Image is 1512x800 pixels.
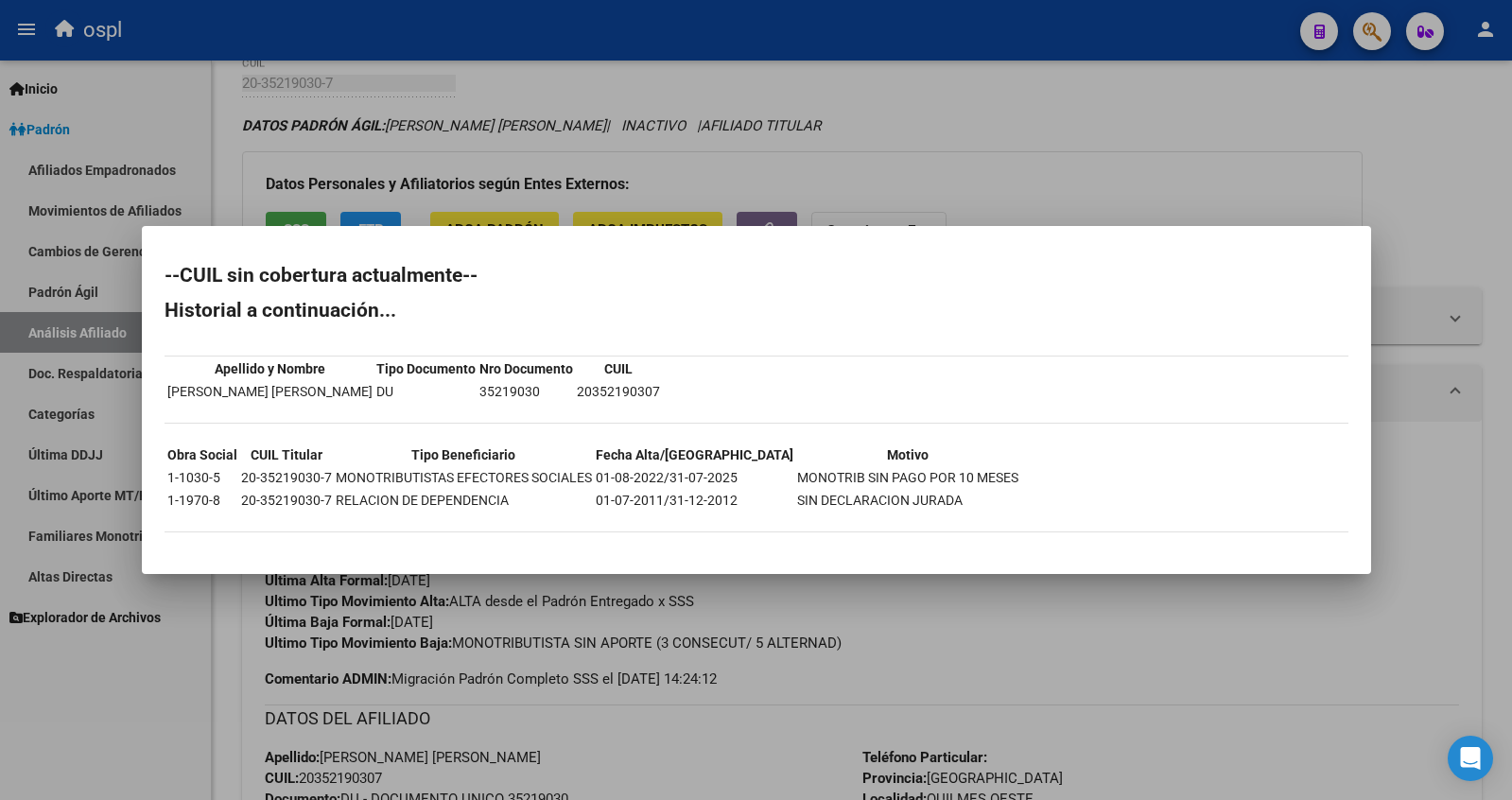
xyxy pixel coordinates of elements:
th: CUIL Titular [240,444,333,465]
td: [PERSON_NAME] [PERSON_NAME] [166,381,374,402]
td: MONOTRIB SIN PAGO POR 10 MESES [796,467,1019,488]
td: MONOTRIBUTISTAS EFECTORES SOCIALES [335,467,593,488]
th: Nro Documento [478,358,574,379]
td: 20-35219030-7 [240,490,333,511]
td: 01-08-2022/31-07-2025 [595,467,794,488]
h2: Historial a continuación... [165,301,1348,320]
td: DU [375,381,477,402]
th: Fecha Alta/[GEOGRAPHIC_DATA] [595,444,794,465]
th: Apellido y Nombre [166,358,374,379]
th: Tipo Documento [375,358,477,379]
th: Motivo [796,444,1019,465]
td: 1-1970-8 [166,490,238,511]
td: 20-35219030-7 [240,467,333,488]
div: Open Intercom Messenger [1448,736,1493,781]
td: 01-07-2011/31-12-2012 [595,490,794,511]
th: Obra Social [166,444,238,465]
td: 20352190307 [576,381,661,402]
td: 35219030 [478,381,574,402]
td: RELACION DE DEPENDENCIA [335,490,593,511]
td: 1-1030-5 [166,467,238,488]
td: SIN DECLARACION JURADA [796,490,1019,511]
th: Tipo Beneficiario [335,444,593,465]
h2: --CUIL sin cobertura actualmente-- [165,266,1348,285]
th: CUIL [576,358,661,379]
